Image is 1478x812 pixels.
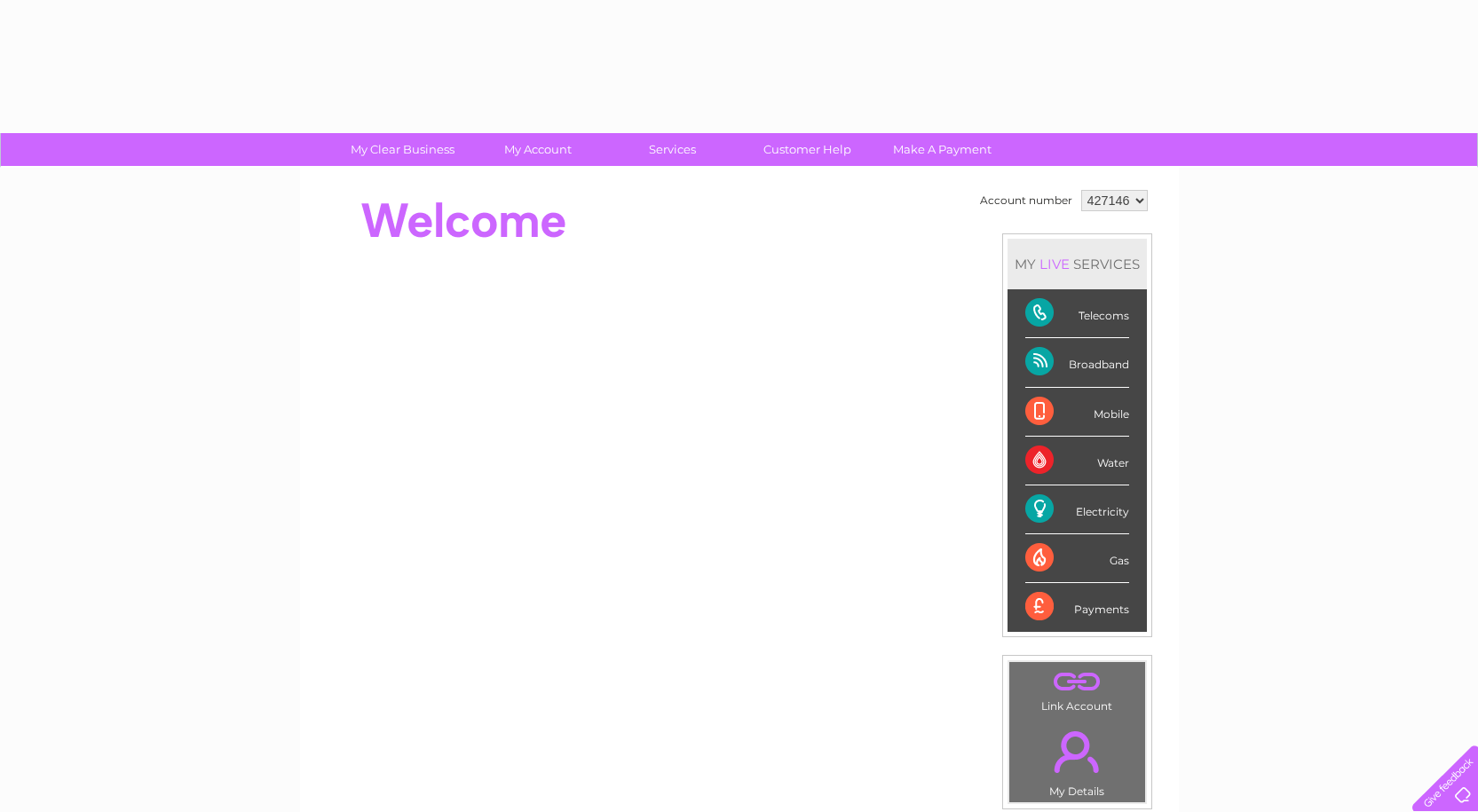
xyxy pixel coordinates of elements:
div: Mobile [1025,388,1129,437]
td: Account number [976,185,1077,216]
div: Broadband [1025,338,1129,387]
a: . [1014,721,1141,783]
div: MY SERVICES [1008,239,1147,289]
div: Telecoms [1025,289,1129,338]
div: Gas [1025,534,1129,583]
td: Link Account [1008,661,1146,717]
a: . [1014,666,1141,698]
a: Services [599,133,746,166]
div: LIVE [1036,256,1073,272]
div: Payments [1025,583,1129,631]
div: Electricity [1025,485,1129,534]
a: My Clear Business [329,133,476,166]
td: My Details [1008,716,1146,803]
a: Customer Help [734,133,881,166]
a: My Account [464,133,611,166]
div: Water [1025,437,1129,485]
a: Make A Payment [869,133,1016,166]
